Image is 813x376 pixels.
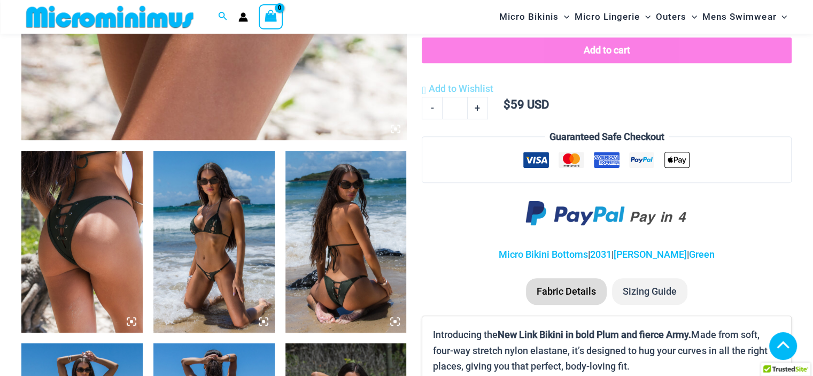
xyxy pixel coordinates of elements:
a: Micro BikinisMenu ToggleMenu Toggle [497,3,572,30]
legend: Guaranteed Safe Checkout [545,129,669,145]
nav: Site Navigation [495,2,792,32]
a: OutersMenu ToggleMenu Toggle [653,3,700,30]
li: Sizing Guide [612,278,687,305]
a: Micro Bikini Bottoms [499,249,588,260]
span: Add to Wishlist [429,83,493,94]
p: Introducing the Made from soft, four-way stretch nylon elastane, it’s designed to hug your curves... [433,327,780,374]
a: + [468,97,488,119]
img: Link Army 3070 Tri Top 2031 Cheeky [153,151,275,333]
span: Mens Swimwear [702,3,776,30]
b: New Link Bikini in bold Plum and fierce Army. [498,329,691,340]
span: Menu Toggle [776,3,787,30]
li: Fabric Details [526,278,607,305]
span: Outers [656,3,686,30]
img: MM SHOP LOGO FLAT [22,5,198,29]
a: Account icon link [238,12,248,22]
input: Product quantity [442,97,467,119]
a: Green [689,249,715,260]
img: Link Army 2031 Cheeky [21,151,143,333]
span: Micro Bikinis [499,3,559,30]
a: View Shopping Cart, empty [259,4,283,29]
a: Mens SwimwearMenu ToggleMenu Toggle [700,3,789,30]
img: Link Army 3070 Tri Top 2031 Cheeky [285,151,407,333]
span: Menu Toggle [686,3,697,30]
button: Add to cart [422,37,792,63]
a: 2031 [590,249,611,260]
span: Menu Toggle [559,3,569,30]
span: $ [504,98,510,111]
a: [PERSON_NAME] [614,249,687,260]
a: Search icon link [218,10,228,24]
a: - [422,97,442,119]
span: Micro Lingerie [575,3,640,30]
a: Micro LingerieMenu ToggleMenu Toggle [572,3,653,30]
a: Add to Wishlist [422,81,493,97]
bdi: 59 USD [504,98,549,111]
p: | | | [422,247,792,263]
span: Menu Toggle [640,3,651,30]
